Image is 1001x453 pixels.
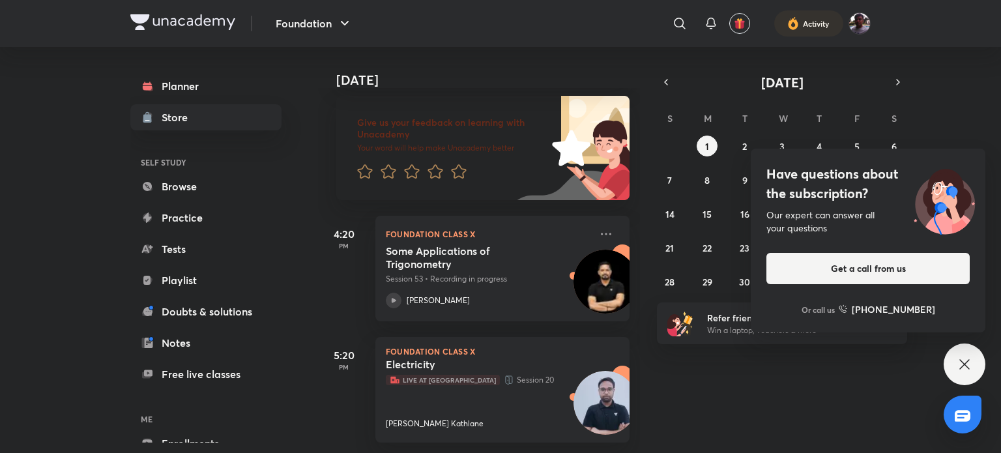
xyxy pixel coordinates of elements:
button: September 7, 2025 [660,169,680,190]
button: September 6, 2025 [884,136,905,156]
h4: Have questions about the subscription? [766,164,970,203]
abbr: September 22, 2025 [703,242,712,254]
p: Foundation Class X [386,226,590,242]
p: Foundation Class X [386,347,619,355]
img: Tannishtha Dahiya [849,12,871,35]
h6: ME [130,408,282,430]
abbr: September 23, 2025 [740,242,749,254]
p: [PERSON_NAME] Kathlane [386,418,484,430]
abbr: September 5, 2025 [854,140,860,153]
button: September 3, 2025 [772,136,792,156]
abbr: September 2, 2025 [742,140,747,153]
button: [DATE] [675,73,889,91]
a: Practice [130,205,282,231]
abbr: September 3, 2025 [779,140,785,153]
a: Playlist [130,267,282,293]
a: Store [130,104,282,130]
button: September 4, 2025 [809,136,830,156]
h6: Refer friends [707,311,867,325]
h6: [PHONE_NUMBER] [852,302,935,316]
button: September 2, 2025 [734,136,755,156]
abbr: Saturday [892,112,897,124]
abbr: Wednesday [779,112,788,124]
abbr: September 15, 2025 [703,208,712,220]
a: Notes [130,330,282,356]
a: Tests [130,236,282,262]
button: September 21, 2025 [660,237,680,258]
p: PM [318,363,370,371]
p: Session 53 • Recording in progress [386,273,590,285]
button: Foundation [268,10,360,37]
p: Your word will help make Unacademy better [357,143,547,153]
h5: 4:20 [318,226,370,242]
p: Or call us [802,304,835,315]
button: September 14, 2025 [660,203,680,224]
img: ttu_illustration_new.svg [903,164,985,235]
button: September 8, 2025 [697,169,718,190]
button: Get a call from us [766,253,970,284]
abbr: Tuesday [742,112,747,124]
img: activity [787,16,799,31]
h6: SELF STUDY [130,151,282,173]
a: [PHONE_NUMBER] [839,302,935,316]
img: avatar [734,18,746,29]
h6: Give us your feedback on learning with Unacademy [357,117,547,140]
abbr: September 21, 2025 [665,242,674,254]
abbr: Friday [854,112,860,124]
abbr: September 9, 2025 [742,174,747,186]
h5: 5:20 [318,347,370,363]
button: September 15, 2025 [697,203,718,224]
button: September 30, 2025 [734,271,755,292]
p: [PERSON_NAME] [407,295,470,306]
h5: Electricity [386,358,548,371]
abbr: September 7, 2025 [667,174,672,186]
span: [DATE] [761,74,804,91]
button: avatar [729,13,750,34]
a: Free live classes [130,361,282,387]
abbr: September 4, 2025 [817,140,822,153]
h5: Some Applications of Trigonometry [386,244,548,270]
button: September 9, 2025 [734,169,755,190]
span: Live at [GEOGRAPHIC_DATA] [386,375,500,385]
button: September 22, 2025 [697,237,718,258]
button: September 5, 2025 [847,136,867,156]
p: Session 20 [386,373,590,387]
abbr: September 1, 2025 [705,140,709,153]
p: PM [318,242,370,250]
a: Company Logo [130,14,235,33]
button: September 23, 2025 [734,237,755,258]
abbr: September 29, 2025 [703,276,712,288]
a: Doubts & solutions [130,299,282,325]
img: feedback_image [508,96,630,200]
a: Browse [130,173,282,199]
a: Planner [130,73,282,99]
img: Company Logo [130,14,235,30]
button: September 16, 2025 [734,203,755,224]
abbr: Thursday [817,112,822,124]
abbr: September 16, 2025 [740,208,749,220]
abbr: September 6, 2025 [892,140,897,153]
abbr: September 30, 2025 [739,276,750,288]
button: September 29, 2025 [697,271,718,292]
h4: [DATE] [336,72,643,88]
p: Win a laptop, vouchers & more [707,325,867,336]
button: September 28, 2025 [660,271,680,292]
div: Store [162,110,196,125]
abbr: Monday [704,112,712,124]
div: Our expert can answer all your questions [766,209,970,235]
img: referral [667,310,693,336]
abbr: September 14, 2025 [665,208,675,220]
abbr: September 8, 2025 [704,174,710,186]
abbr: Sunday [667,112,673,124]
abbr: September 28, 2025 [665,276,675,288]
button: September 1, 2025 [697,136,718,156]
